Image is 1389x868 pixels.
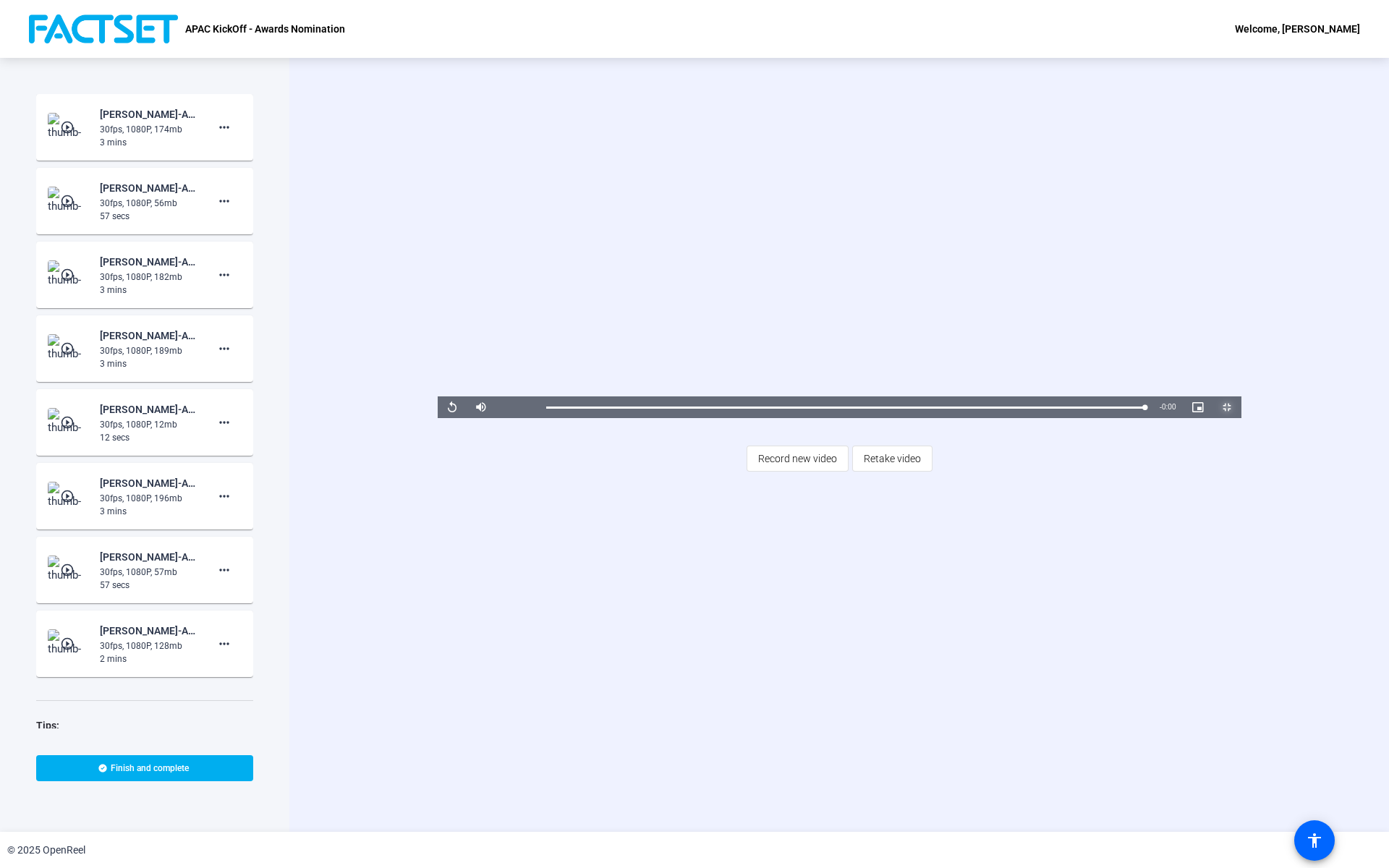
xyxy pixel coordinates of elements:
[48,113,90,142] img: thumb-nail
[216,119,233,136] mat-icon: more_horiz
[100,253,197,271] div: [PERSON_NAME]-APAC KickOff - Top Deal- FY25 and Top sa-APAC KickOff - Awards Nomination-175690059...
[1162,403,1176,411] span: 0:00
[100,123,197,136] div: 30fps, 1080P, 174mb
[100,210,197,223] div: 57 secs
[60,637,77,651] mat-icon: play_circle_outline
[216,266,233,284] mat-icon: more_horiz
[48,187,90,216] img: thumb-nail
[747,446,849,472] button: Record new video
[1235,20,1360,38] div: Welcome, [PERSON_NAME]
[216,414,233,431] mat-icon: more_horiz
[48,334,90,363] img: thumb-nail
[7,843,85,858] div: © 2025 OpenReel
[60,120,77,135] mat-icon: play_circle_outline
[100,622,197,639] div: [PERSON_NAME]-APAC KickOff - Top Deal- FY25 and Top sa-APAC KickOff - Awards Nomination-175670435...
[1306,832,1323,849] mat-icon: accessibility
[48,408,90,437] img: thumb-nail
[852,446,933,472] button: Retake video
[100,475,197,492] div: [PERSON_NAME]-APAC KickOff - Top Deal- FY25 and Top sa-APAC KickOff - Awards Nomination-175689912...
[100,357,197,370] div: 3 mins
[111,762,189,774] span: Finish and complete
[60,415,77,430] mat-icon: play_circle_outline
[100,179,197,197] div: [PERSON_NAME]-APAC KickOff - Top Deal- FY25 and Top sa-APAC KickOff - Awards Nomination-175690122...
[100,566,197,579] div: 30fps, 1080P, 57mb
[467,396,496,418] button: Mute
[185,20,345,38] p: APAC KickOff - Awards Nomination
[216,340,233,357] mat-icon: more_horiz
[60,194,77,208] mat-icon: play_circle_outline
[100,197,197,210] div: 30fps, 1080P, 56mb
[48,629,90,658] img: thumb-nail
[216,561,233,579] mat-icon: more_horiz
[29,14,178,43] img: OpenReel logo
[1160,403,1162,411] span: -
[100,106,197,123] div: [PERSON_NAME]-APAC KickOff - Top Deal- FY25 and Top sa-APAC KickOff - Awards Nomination-175690143...
[48,260,90,289] img: thumb-nail
[1184,396,1212,418] button: Picture-in-Picture
[100,652,197,665] div: 2 mins
[100,271,197,284] div: 30fps, 1080P, 182mb
[36,755,253,781] button: Finish and complete
[758,445,837,472] span: Record new video
[100,431,197,444] div: 12 secs
[60,268,77,282] mat-icon: play_circle_outline
[216,488,233,505] mat-icon: more_horiz
[100,327,197,344] div: [PERSON_NAME]-APAC KickOff - Top Deal- FY25 and Top sa-APAC KickOff - Awards Nomination-175690012...
[546,407,1145,409] div: Progress Bar
[438,396,467,418] button: Replay
[100,579,197,592] div: 57 secs
[100,284,197,297] div: 3 mins
[1212,396,1241,418] button: Exit Fullscreen
[100,136,197,149] div: 3 mins
[100,492,197,505] div: 30fps, 1080P, 196mb
[864,445,921,472] span: Retake video
[100,639,197,652] div: 30fps, 1080P, 128mb
[60,489,77,503] mat-icon: play_circle_outline
[60,341,77,356] mat-icon: play_circle_outline
[48,482,90,511] img: thumb-nail
[36,717,253,734] div: Tips:
[100,505,197,518] div: 3 mins
[60,563,77,577] mat-icon: play_circle_outline
[216,635,233,652] mat-icon: more_horiz
[100,418,197,431] div: 30fps, 1080P, 12mb
[48,556,90,584] img: thumb-nail
[216,192,233,210] mat-icon: more_horiz
[100,548,197,566] div: [PERSON_NAME]-APAC KickOff - Top Deal- FY25 and Top sa-APAC KickOff - Awards Nomination-175689486...
[100,401,197,418] div: [PERSON_NAME]-APAC KickOff - Top Deal- FY25 and Top sa-APAC KickOff - Awards Nomination-175689990...
[100,344,197,357] div: 30fps, 1080P, 189mb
